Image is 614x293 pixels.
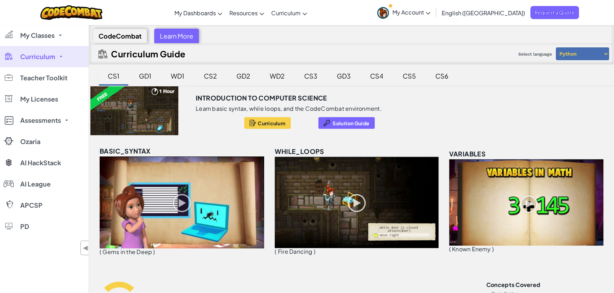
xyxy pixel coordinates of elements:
[171,3,226,22] a: My Dashboards
[244,117,291,129] button: Curriculum
[275,147,324,155] span: while_loops
[229,68,257,84] div: GD2
[111,49,186,59] h2: Curriculum Guide
[442,9,525,17] span: English ([GEOGRAPHIC_DATA])
[377,7,389,19] img: avatar
[278,248,313,255] span: Fire Dancing
[99,50,107,58] img: IconCurriculumGuide.svg
[20,181,51,187] span: AI League
[449,159,603,246] img: variables_unlocked.png
[374,1,434,24] a: My Account
[275,248,277,255] span: (
[229,9,258,17] span: Resources
[486,282,605,288] h3: Concepts covered
[258,120,285,126] span: Curriculum
[93,29,147,43] div: CodeCombat
[100,147,151,155] span: basic_syntax
[530,6,579,19] a: Request a Quote
[271,9,301,17] span: Curriculum
[20,117,61,123] span: Assessments
[268,3,311,22] a: Curriculum
[197,68,224,84] div: CS2
[263,68,292,84] div: WD2
[333,120,369,126] span: Solution Guide
[449,245,451,253] span: (
[492,245,494,253] span: )
[101,68,127,84] div: CS1
[438,3,529,22] a: English ([GEOGRAPHIC_DATA])
[20,75,67,81] span: Teacher Toolkit
[100,248,101,255] span: (
[20,53,55,60] span: Curriculum
[174,9,216,17] span: My Dashboards
[164,68,191,84] div: WD1
[196,105,382,112] p: Learn basic syntax, while loops, and the CodeCombat environment.
[428,68,456,84] div: CS6
[154,29,199,43] div: Learn More
[363,68,390,84] div: CS4
[297,68,324,84] div: CS3
[20,96,58,102] span: My Licenses
[392,8,430,16] span: My Account
[396,68,423,84] div: CS5
[132,68,158,84] div: GD1
[20,160,61,166] span: AI HackStack
[83,243,89,253] span: ◀
[318,117,375,129] button: Solution Guide
[102,248,152,255] span: Gems in the Deep
[40,5,102,20] img: CodeCombat logo
[330,68,358,84] div: GD3
[153,248,155,255] span: )
[20,32,55,39] span: My Classes
[314,248,316,255] span: )
[449,150,486,158] span: variables
[100,156,264,248] img: basic_syntax_unlocked.png
[226,3,268,22] a: Resources
[452,245,491,253] span: Known Enemy
[196,93,327,103] h3: Introduction to Computer Science
[275,157,438,248] img: while_loops_unlocked.png
[515,49,555,59] span: Select language
[20,138,40,145] span: Ozaria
